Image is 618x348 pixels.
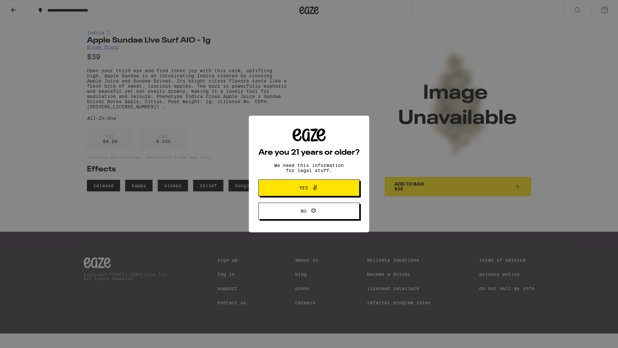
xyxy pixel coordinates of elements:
[299,186,308,190] span: Yes
[269,163,349,173] p: We need this information for legal stuff.
[258,149,360,157] h2: Are you 21 years or older?
[258,179,360,196] button: Yes
[301,209,306,213] span: No
[258,203,360,219] button: No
